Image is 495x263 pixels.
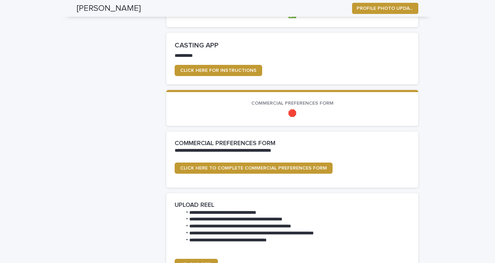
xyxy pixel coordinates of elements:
span: COMMERCIAL PREFERENCES FORM [251,101,334,106]
h2: [PERSON_NAME] [77,3,141,14]
span: PROFILE PHOTO UPDATE [357,5,414,12]
h2: COMMERCIAL PREFERENCES FORM [175,140,275,148]
h2: CASTING APP [175,41,410,50]
span: CLICK HERE TO COMPLETE COMMERCIAL PREFERENCES FORM [180,166,327,171]
h2: UPLOAD REEL [175,202,214,209]
p: 🛑 [175,109,410,118]
span: CLICK HERE FOR INSTRUCTIONS [180,68,257,73]
a: CLICK HERE FOR INSTRUCTIONS [175,65,262,76]
a: CLICK HERE TO COMPLETE COMMERCIAL PREFERENCES FORM [175,163,333,174]
button: PROFILE PHOTO UPDATE [352,3,418,14]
